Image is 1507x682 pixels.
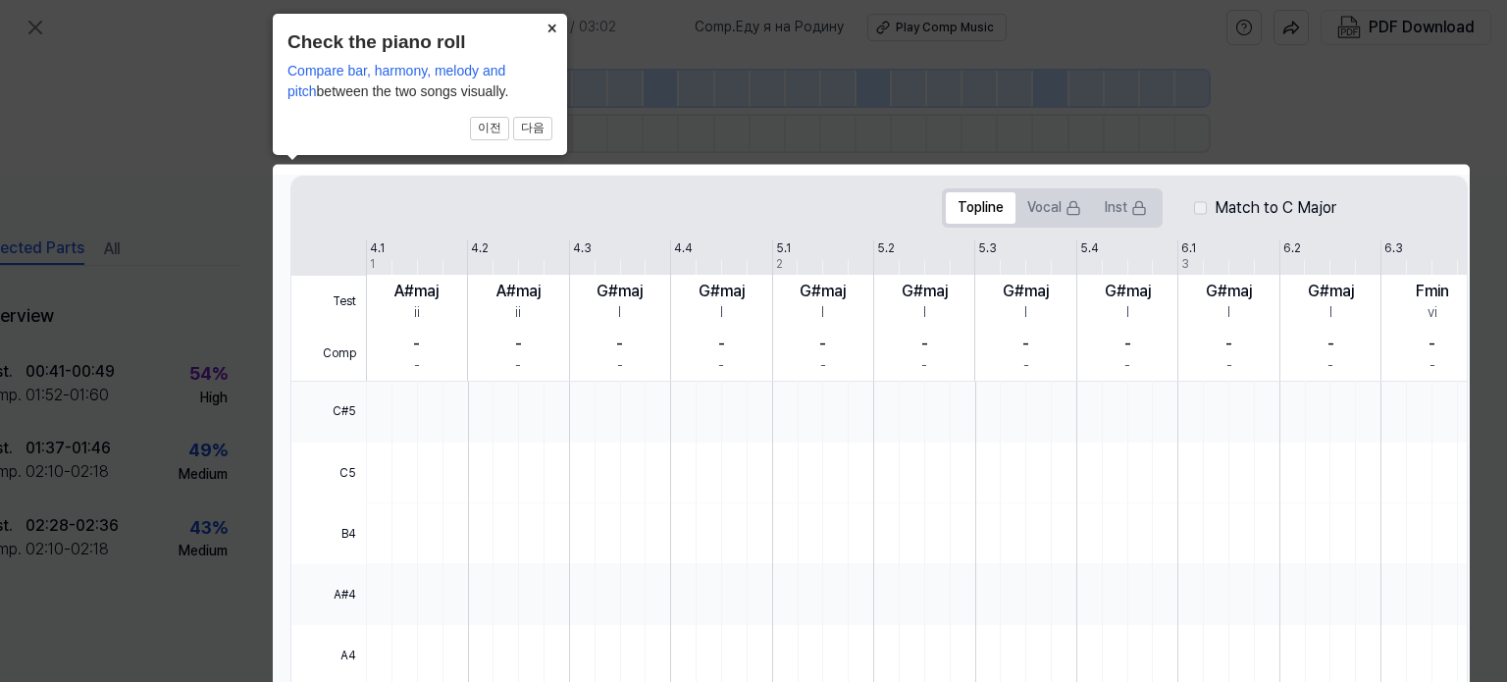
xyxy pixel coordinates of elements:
[287,28,552,57] header: Check the piano roll
[394,280,439,303] div: A#maj
[515,333,522,356] div: -
[946,192,1015,224] button: Topline
[370,240,385,257] div: 4.1
[1181,256,1189,273] div: 3
[1428,303,1437,323] div: vi
[1105,280,1151,303] div: G#maj
[1329,303,1332,323] div: I
[370,256,375,273] div: 1
[1124,356,1130,376] div: -
[1327,356,1333,376] div: -
[776,240,791,257] div: 5.1
[1080,240,1099,257] div: 5.4
[1093,192,1159,224] button: Inst
[1226,356,1232,376] div: -
[921,356,927,376] div: -
[515,303,521,323] div: ii
[921,333,928,356] div: -
[902,280,948,303] div: G#maj
[877,240,895,257] div: 5.2
[515,356,521,376] div: -
[1022,333,1029,356] div: -
[291,443,366,503] span: C5
[287,61,552,102] div: between the two songs visually.
[720,303,723,323] div: I
[1384,240,1403,257] div: 6.3
[536,14,567,41] button: Close
[291,564,366,625] span: A#4
[573,240,592,257] div: 4.3
[291,276,366,329] span: Test
[617,356,623,376] div: -
[1215,196,1336,220] label: Match to C Major
[1429,333,1435,356] div: -
[1181,240,1196,257] div: 6.1
[616,333,623,356] div: -
[1023,356,1029,376] div: -
[1126,303,1129,323] div: I
[513,117,552,140] button: 다음
[291,328,366,381] span: Comp
[414,356,420,376] div: -
[800,280,846,303] div: G#maj
[414,303,420,323] div: ii
[1124,333,1131,356] div: -
[1416,280,1449,303] div: Fmin
[776,256,783,273] div: 2
[674,240,693,257] div: 4.4
[1308,280,1354,303] div: G#maj
[1015,192,1093,224] button: Vocal
[1283,240,1301,257] div: 6.2
[413,333,420,356] div: -
[1206,280,1252,303] div: G#maj
[821,303,824,323] div: I
[820,356,826,376] div: -
[1227,303,1230,323] div: I
[699,280,745,303] div: G#maj
[597,280,643,303] div: G#maj
[1003,280,1049,303] div: G#maj
[978,240,997,257] div: 5.3
[923,303,926,323] div: I
[819,333,826,356] div: -
[618,303,621,323] div: I
[1429,356,1435,376] div: -
[496,280,541,303] div: A#maj
[291,382,366,443] span: C#5
[718,356,724,376] div: -
[718,333,725,356] div: -
[1024,303,1027,323] div: I
[471,240,489,257] div: 4.2
[470,117,509,140] button: 이전
[291,503,366,564] span: B4
[287,63,505,99] span: Compare bar, harmony, melody and pitch
[1327,333,1334,356] div: -
[1225,333,1232,356] div: -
